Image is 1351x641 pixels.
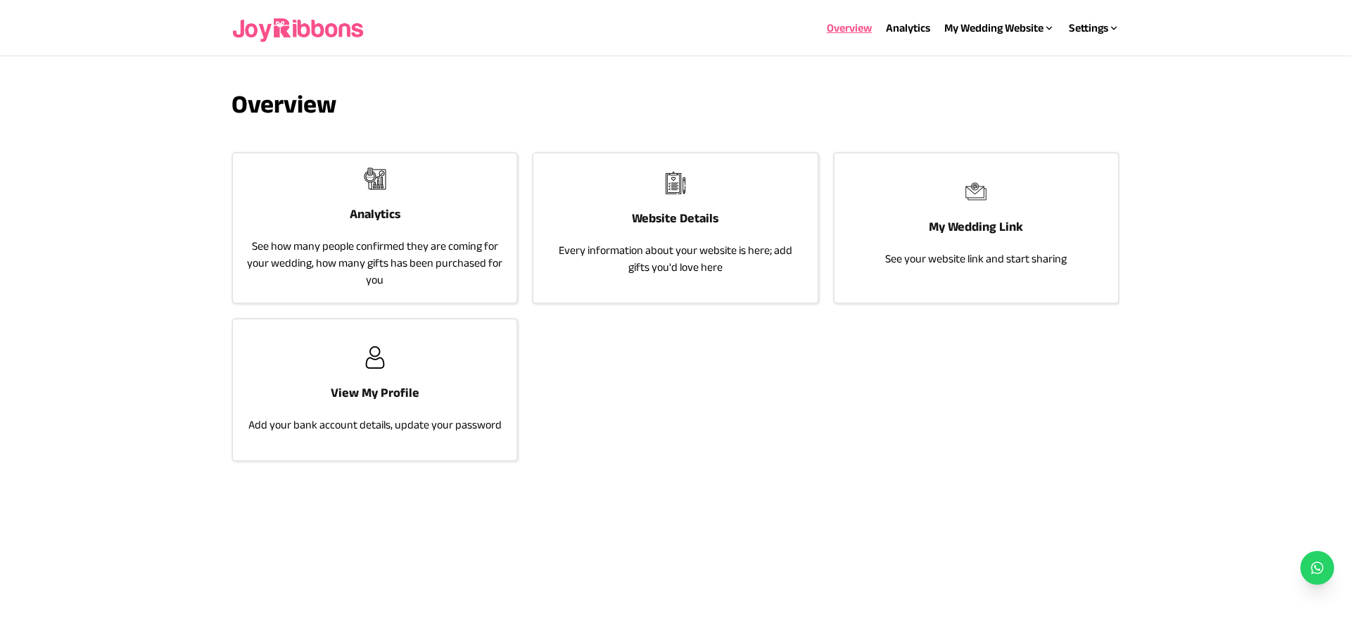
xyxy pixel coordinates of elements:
div: My Wedding Website [944,20,1055,37]
p: See your website link and start sharing [885,250,1067,267]
a: Overview [827,22,872,34]
a: joyribbonsWebsite DetailsEvery information about your website is here; add gifts you'd love here [532,152,818,304]
img: joyribbons [364,167,386,190]
img: joyribbons [231,6,367,51]
h3: View My Profile [331,383,419,402]
a: joyribbonsMy Wedding LinkSee your website link and start sharing [833,152,1120,304]
a: joyribbonsAnalyticsSee how many people confirmed they are coming for your wedding, how many gifts... [231,152,518,304]
h3: Analytics [350,204,400,224]
p: Every information about your website is here; add gifts you'd love here [547,242,803,276]
a: joyribbonsView My ProfileAdd your bank account details, update your password [231,318,518,462]
h3: Overview [231,90,1120,118]
h3: My Wedding Link [929,217,1023,236]
div: Settings [1069,20,1120,37]
p: See how many people confirmed they are coming for your wedding, how many gifts has been purchased... [247,238,502,288]
img: joyribbons [364,346,386,369]
img: joyribbons [965,180,987,203]
a: Analytics [886,22,930,34]
img: joyribbons [664,172,687,194]
p: Add your bank account details, update your password [248,417,502,433]
h3: Website Details [632,208,718,228]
